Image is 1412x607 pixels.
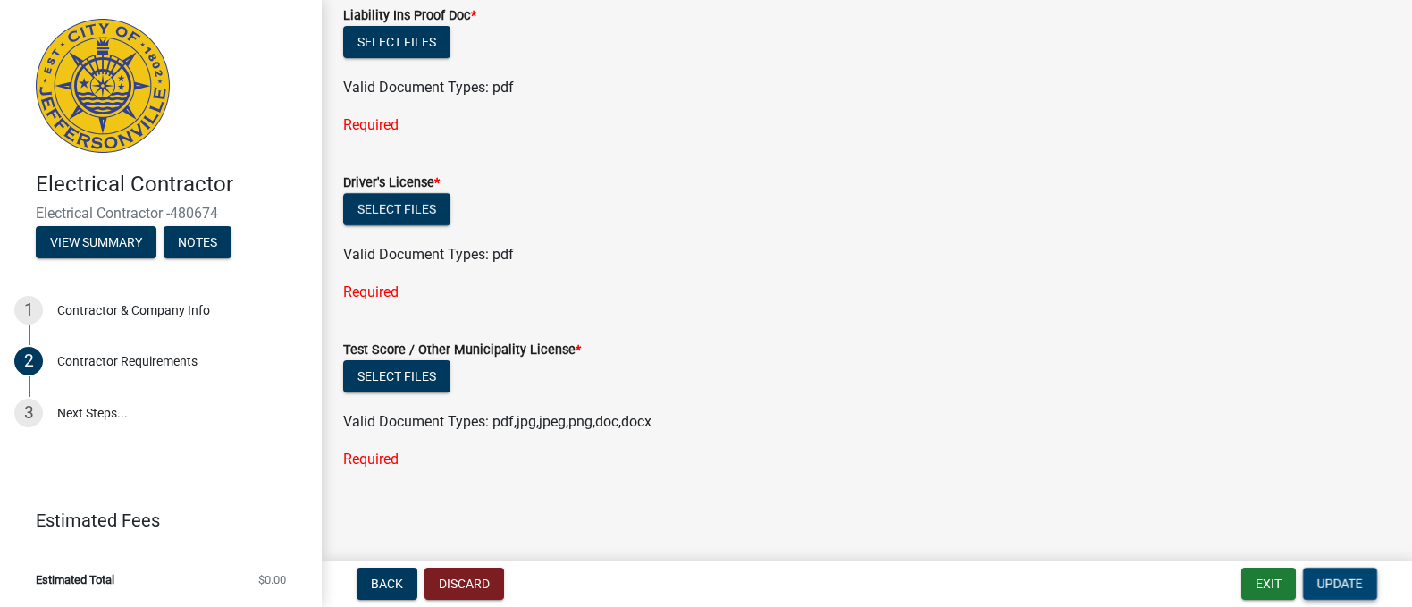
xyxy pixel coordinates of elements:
button: Select files [343,26,450,58]
button: Select files [343,193,450,225]
label: Liability Ins Proof Doc [343,10,476,22]
span: Back [371,577,403,591]
span: Valid Document Types: pdf [343,246,514,263]
img: City of Jeffersonville, Indiana [36,19,170,153]
div: Contractor Requirements [57,355,198,367]
span: $0.00 [258,574,286,586]
div: 3 [14,399,43,427]
a: Estimated Fees [14,502,293,538]
h4: Electrical Contractor [36,172,307,198]
button: Exit [1241,568,1296,600]
button: Update [1303,568,1377,600]
span: Estimated Total [36,574,114,586]
button: Select files [343,360,450,392]
div: Required [343,449,1391,470]
wm-modal-confirm: Summary [36,236,156,250]
div: Contractor & Company Info [57,304,210,316]
span: Update [1317,577,1363,591]
button: Discard [424,568,504,600]
div: Required [343,114,1391,136]
div: 1 [14,296,43,325]
button: Notes [164,226,231,258]
wm-modal-confirm: Notes [164,236,231,250]
div: 2 [14,347,43,375]
button: Back [357,568,417,600]
label: Driver's License [343,177,440,190]
button: View Summary [36,226,156,258]
span: Valid Document Types: pdf [343,79,514,96]
div: Required [343,282,1391,303]
span: Valid Document Types: pdf,jpg,jpeg,png,doc,docx [343,413,651,430]
label: Test Score / Other Municipality License [343,344,581,357]
span: Electrical Contractor -480674 [36,205,286,222]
